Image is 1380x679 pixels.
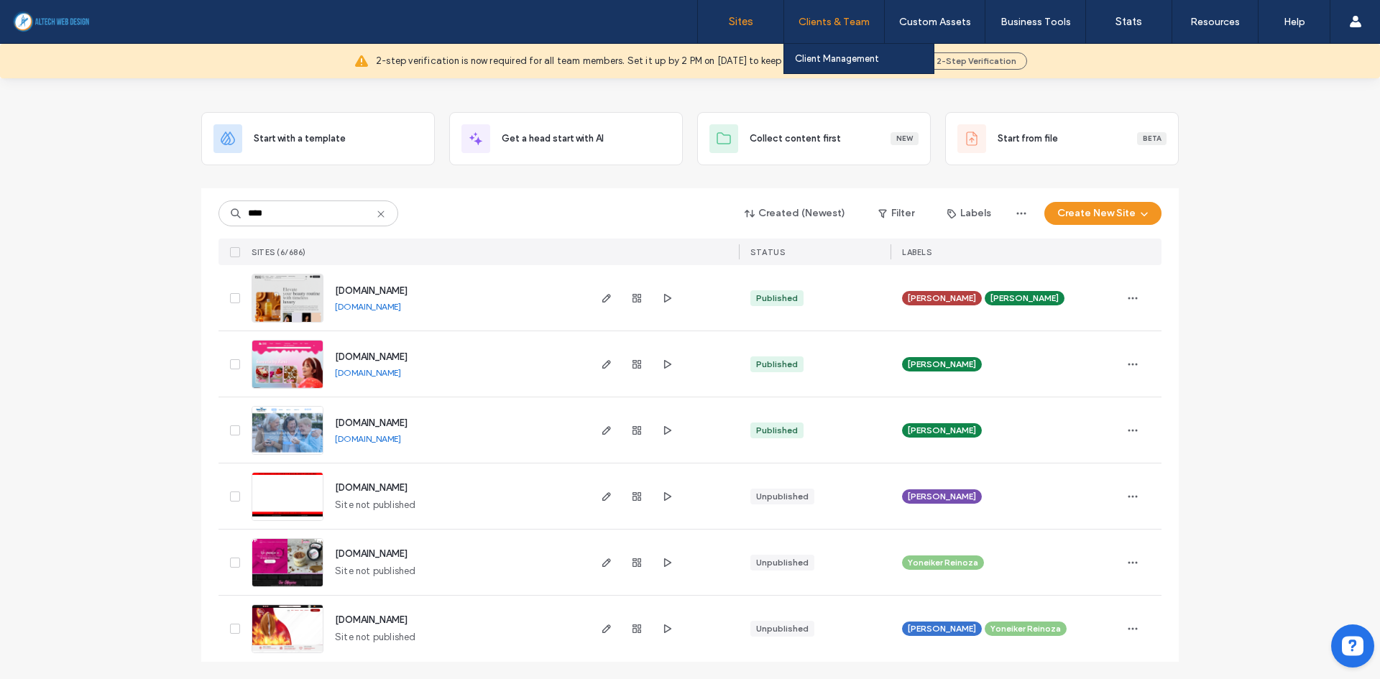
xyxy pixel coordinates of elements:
[864,202,929,225] button: Filter
[908,424,976,437] span: [PERSON_NAME]
[697,112,931,165] div: Collect content firstNew
[908,556,978,569] span: Yoneiker Reinoza
[908,490,976,503] span: [PERSON_NAME]
[335,564,416,578] span: Site not published
[908,622,976,635] span: [PERSON_NAME]
[449,112,683,165] div: Get a head start with AI
[1137,132,1167,145] div: Beta
[998,131,1058,146] span: Start from file
[750,131,841,146] span: Collect content first
[502,131,604,146] span: Get a head start with AI
[896,52,1027,70] button: Set Up 2-Step Verification
[945,112,1179,165] div: Start from fileBeta
[1284,16,1305,28] label: Help
[990,622,1061,635] span: Yoneiker Reinoza
[335,548,408,559] a: [DOMAIN_NAME]
[732,202,858,225] button: Created (Newest)
[1044,202,1161,225] button: Create New Site
[899,16,971,28] label: Custom Assets
[902,247,931,257] span: LABELS
[934,202,1004,225] button: Labels
[335,285,408,296] a: [DOMAIN_NAME]
[908,358,976,371] span: [PERSON_NAME]
[1320,619,1380,679] iframe: OpenWidget widget
[990,292,1059,305] span: [PERSON_NAME]
[756,424,798,437] div: Published
[756,556,809,569] div: Unpublished
[335,351,408,362] a: [DOMAIN_NAME]
[1190,16,1240,28] label: Resources
[335,630,416,645] span: Site not published
[756,292,798,305] div: Published
[756,622,809,635] div: Unpublished
[335,367,401,378] a: [DOMAIN_NAME]
[335,433,401,444] a: [DOMAIN_NAME]
[335,498,416,512] span: Site not published
[908,292,976,305] span: [PERSON_NAME]
[376,54,879,68] span: 2-step verification is now required for all team members. Set it up by 2 PM on [DATE] to keep you...
[799,16,870,28] label: Clients & Team
[795,44,934,73] a: Client Management
[32,10,62,23] span: Help
[254,131,346,146] span: Start with a template
[795,53,879,64] label: Client Management
[201,112,435,165] div: Start with a template
[335,301,401,312] a: [DOMAIN_NAME]
[756,358,798,371] div: Published
[756,490,809,503] div: Unpublished
[335,417,408,428] a: [DOMAIN_NAME]
[891,132,919,145] div: New
[335,482,408,493] a: [DOMAIN_NAME]
[252,247,306,257] span: SITES (6/686)
[1115,15,1142,28] label: Stats
[335,614,408,625] a: [DOMAIN_NAME]
[729,15,753,28] label: Sites
[750,247,785,257] span: STATUS
[1000,16,1071,28] label: Business Tools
